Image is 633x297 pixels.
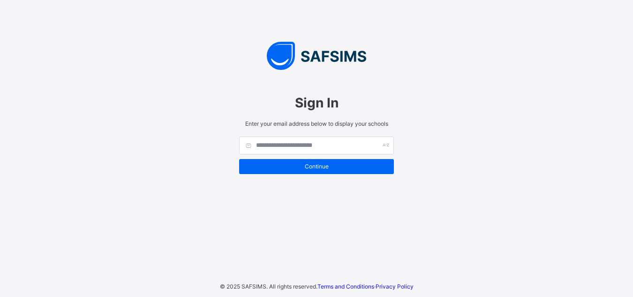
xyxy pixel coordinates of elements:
[317,283,414,290] span: ·
[376,283,414,290] a: Privacy Policy
[239,120,394,127] span: Enter your email address below to display your schools
[220,283,317,290] span: © 2025 SAFSIMS. All rights reserved.
[230,42,403,70] img: SAFSIMS Logo
[246,163,387,170] span: Continue
[239,95,394,111] span: Sign In
[317,283,374,290] a: Terms and Conditions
